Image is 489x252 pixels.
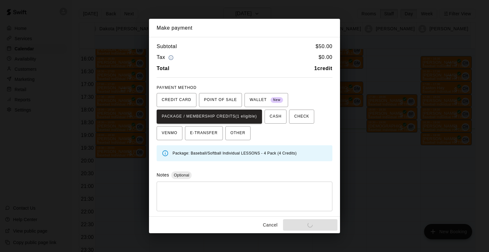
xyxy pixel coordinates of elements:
[157,53,175,62] h6: Tax
[190,128,218,138] span: E-TRANSFER
[314,66,332,71] b: 1 credit
[270,112,281,122] span: CASH
[157,42,177,51] h6: Subtotal
[157,85,196,90] span: PAYMENT METHOD
[271,96,283,104] span: New
[315,42,332,51] h6: $ 50.00
[157,126,182,140] button: VENMO
[173,151,297,155] span: Package: Baseball/Softball Individual LESSONS - 4 Pack (4 Credits)
[149,19,340,37] h2: Make payment
[157,110,262,124] button: PACKAGE / MEMBERSHIP CREDITS(1 eligible)
[289,110,314,124] button: CHECK
[199,93,242,107] button: POINT OF SALE
[244,93,288,107] button: WALLET New
[294,112,309,122] span: CHECK
[157,93,196,107] button: CREDIT CARD
[185,126,223,140] button: E-TRANSFER
[171,173,192,177] span: Optional
[319,53,332,62] h6: $ 0.00
[260,219,280,231] button: Cancel
[225,126,251,140] button: OTHER
[162,128,177,138] span: VENMO
[157,172,169,177] label: Notes
[157,66,169,71] b: Total
[250,95,283,105] span: WALLET
[162,95,191,105] span: CREDIT CARD
[162,112,257,122] span: PACKAGE / MEMBERSHIP CREDITS (1 eligible)
[230,128,245,138] span: OTHER
[265,110,287,124] button: CASH
[204,95,237,105] span: POINT OF SALE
